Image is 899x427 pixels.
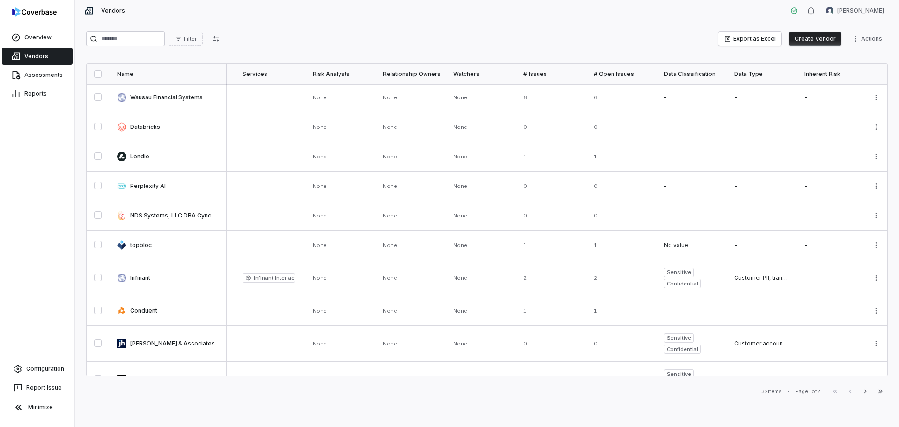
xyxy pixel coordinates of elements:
[243,273,295,283] span: Infinant Interlace Platform
[594,70,649,78] div: # Open Issues
[797,231,867,260] td: -
[761,388,782,395] div: 32 items
[4,398,71,417] button: Minimize
[667,370,691,378] span: Sensitive
[727,260,797,296] td: Customer PII, transaction data, account numbers, account details, etc.
[727,112,797,142] td: -
[869,90,884,105] button: More actions
[656,296,727,326] td: -
[2,29,73,46] a: Overview
[727,231,797,260] td: -
[4,360,71,377] a: Configuration
[656,142,727,172] td: -
[727,296,797,326] td: -
[2,67,73,83] a: Assessments
[656,201,727,231] td: -
[727,172,797,201] td: -
[718,32,781,46] button: Export as Excel
[656,172,727,201] td: -
[313,70,368,78] div: Risk Analysts
[797,362,867,398] td: -
[797,142,867,172] td: -
[664,70,719,78] div: Data Classification
[12,7,57,17] img: logo-D7KZi-bG.svg
[184,36,197,43] span: Filter
[797,112,867,142] td: -
[656,83,727,112] td: -
[727,326,797,362] td: Customer account and transaction details
[667,269,691,276] span: Sensitive
[243,70,298,78] div: Services
[826,7,833,15] img: Scott McMichael avatar
[101,7,125,15] span: Vendors
[727,201,797,231] td: -
[797,326,867,362] td: -
[797,201,867,231] td: -
[797,83,867,112] td: -
[453,70,508,78] div: Watchers
[869,150,884,164] button: More actions
[727,83,797,112] td: -
[667,280,698,287] span: Confidential
[869,337,884,351] button: More actions
[869,238,884,252] button: More actions
[869,209,884,223] button: More actions
[727,142,797,172] td: -
[734,70,789,78] div: Data Type
[2,48,73,65] a: Vendors
[804,70,860,78] div: Inherent Risk
[4,379,71,396] button: Report Issue
[667,334,691,342] span: Sensitive
[796,388,820,395] div: Page 1 of 2
[169,32,203,46] button: Filter
[869,373,884,387] button: More actions
[383,70,438,78] div: Relationship Owners
[837,7,884,15] span: [PERSON_NAME]
[2,85,73,102] a: Reports
[797,260,867,296] td: -
[869,271,884,285] button: More actions
[869,304,884,318] button: More actions
[869,120,884,134] button: More actions
[523,70,579,78] div: # Issues
[788,388,790,395] div: •
[789,32,841,46] button: Create Vendor
[869,179,884,193] button: More actions
[820,4,890,18] button: Scott McMichael avatar[PERSON_NAME]
[797,172,867,201] td: -
[664,241,688,249] span: No value
[656,112,727,142] td: -
[117,70,219,78] div: Name
[727,362,797,398] td: -
[797,296,867,326] td: -
[849,32,888,46] button: More actions
[667,345,698,353] span: Confidential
